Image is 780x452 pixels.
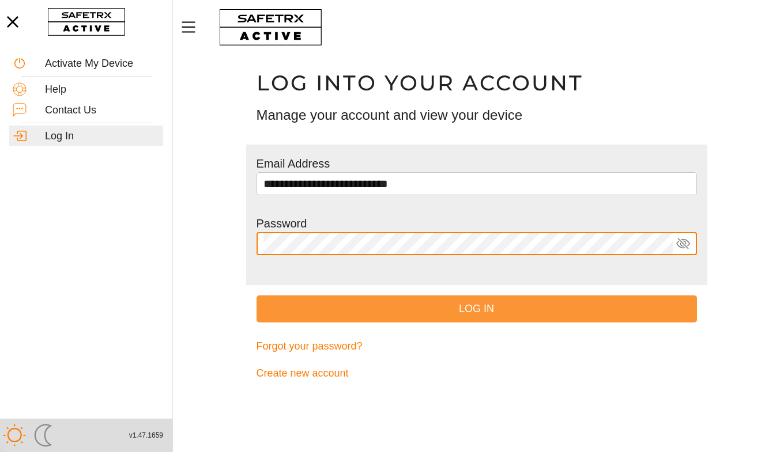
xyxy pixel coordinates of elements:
[257,333,697,360] a: Forgot your password?
[257,295,697,322] button: Log In
[45,83,160,96] div: Help
[179,15,208,39] button: Menu
[257,364,349,382] span: Create new account
[13,82,27,96] img: Help.svg
[45,58,160,70] div: Activate My Device
[257,157,330,170] label: Email Address
[13,103,27,117] img: ContactUs.svg
[257,70,697,96] h1: Log into your account
[32,424,55,447] img: ModeDark.svg
[129,430,163,442] span: v1.47.1659
[257,217,307,230] label: Password
[122,426,170,445] button: v1.47.1659
[45,104,160,117] div: Contact Us
[266,300,688,318] span: Log In
[3,424,26,447] img: ModeLight.svg
[45,130,160,143] div: Log In
[257,360,697,387] a: Create new account
[257,105,697,125] h3: Manage your account and view your device
[257,337,363,355] span: Forgot your password?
